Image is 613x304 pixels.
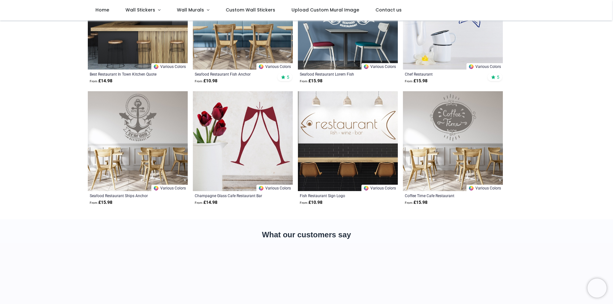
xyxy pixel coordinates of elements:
[466,185,503,191] a: Various Colors
[300,78,322,84] strong: £ 15.98
[195,201,202,204] span: From
[405,201,412,204] span: From
[90,79,97,83] span: From
[195,193,272,198] a: Champagne Glass Cafe Restaurant Bar
[195,78,217,84] strong: £ 10.98
[497,74,499,80] span: 5
[375,7,402,13] span: Contact us
[90,78,112,84] strong: £ 14.98
[403,91,503,191] img: Coffee Time Cafe Restaurant Wall Sticker
[256,185,293,191] a: Various Colors
[151,185,188,191] a: Various Colors
[363,185,369,191] img: Color Wheel
[405,193,482,198] a: Coffee Time Cafe Restaurant
[90,193,167,198] a: Seafood Restaurant Ships Anchor
[300,71,377,77] a: Seafood Restaurant Lorem Fish
[287,74,289,80] span: 5
[361,185,398,191] a: Various Colors
[405,78,428,84] strong: £ 15.98
[95,7,109,13] span: Home
[88,229,525,240] h2: What our customers say
[88,91,188,191] img: Seafood Restaurant Ships Anchor Wall Sticker
[153,64,159,70] img: Color Wheel
[258,185,264,191] img: Color Wheel
[300,79,307,83] span: From
[226,7,275,13] span: Custom Wall Stickers
[153,185,159,191] img: Color Wheel
[300,193,377,198] a: Fish Restaurant Sign Logo
[151,63,188,70] a: Various Colors
[291,7,359,13] span: Upload Custom Mural Image
[88,251,525,296] iframe: Customer reviews powered by Trustpilot
[90,199,112,206] strong: £ 15.98
[258,64,264,70] img: Color Wheel
[193,91,293,191] img: Champagne Glass Cafe Restaurant Bar Wall Sticker
[468,64,474,70] img: Color Wheel
[90,201,97,204] span: From
[405,71,482,77] a: Chef Restaurant
[298,91,398,191] img: Fish Restaurant Sign Logo Wall Sticker
[468,185,474,191] img: Color Wheel
[587,278,607,298] iframe: Brevo live chat
[90,71,167,77] a: Best Restaurant In Town Kitchen Quote
[361,63,398,70] a: Various Colors
[466,63,503,70] a: Various Colors
[195,79,202,83] span: From
[195,71,272,77] a: Seafood Restaurant Fish Anchor
[405,199,428,206] strong: £ 15.98
[195,199,217,206] strong: £ 14.98
[177,7,204,13] span: Wall Murals
[405,79,412,83] span: From
[256,63,293,70] a: Various Colors
[125,7,155,13] span: Wall Stickers
[363,64,369,70] img: Color Wheel
[300,199,322,206] strong: £ 10.98
[300,201,307,204] span: From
